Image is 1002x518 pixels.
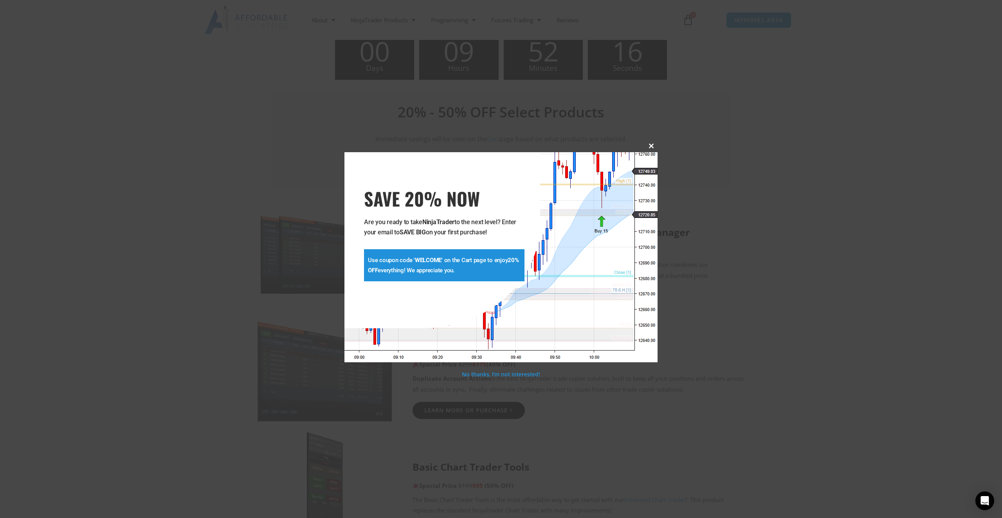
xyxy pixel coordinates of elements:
[364,217,524,237] p: Are you ready to take to the next level? Enter your email to on your first purchase!
[422,218,454,226] strong: NinjaTrader
[975,491,994,510] div: Open Intercom Messenger
[400,228,426,236] strong: SAVE BIG
[364,187,524,209] h3: SAVE 20% NOW
[462,371,540,378] a: No thanks, I’m not interested!
[368,255,521,275] p: Use coupon code ' ' on the Cart page to enjoy everything! We appreciate you.
[415,257,442,264] strong: WELCOME
[368,257,519,274] strong: 20% OFF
